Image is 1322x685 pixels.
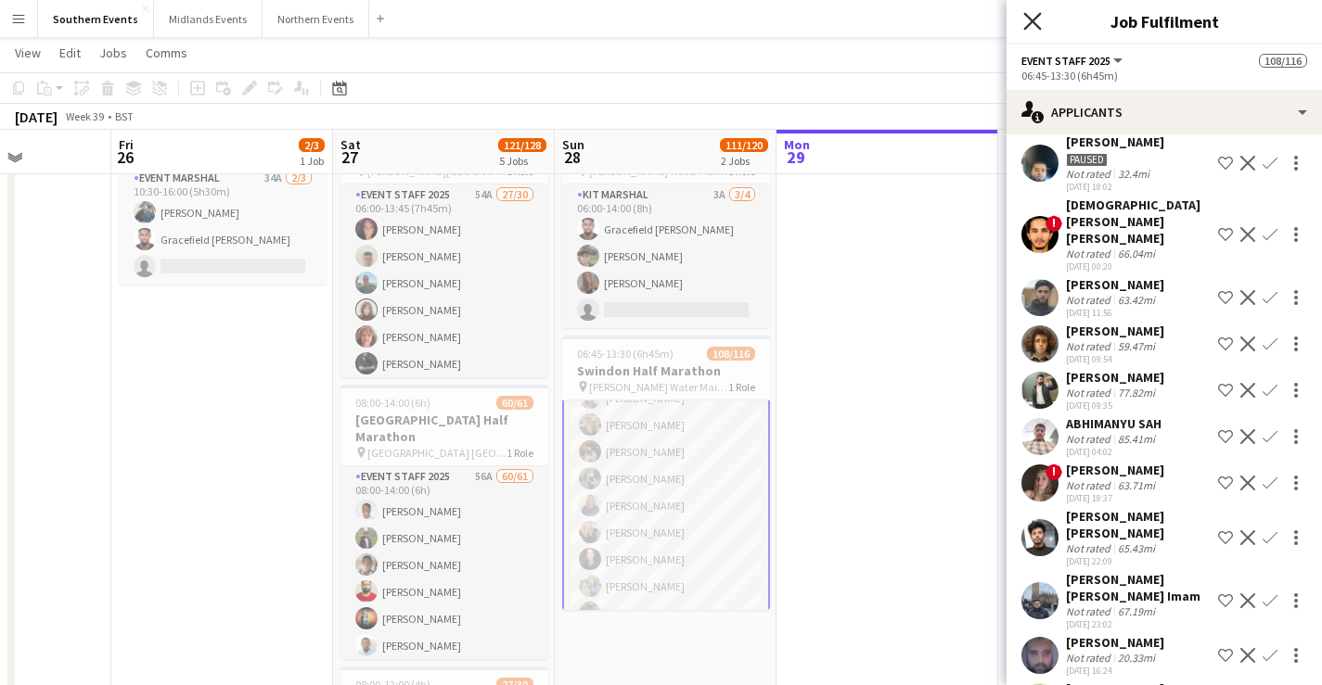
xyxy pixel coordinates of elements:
div: 5 Jobs [499,154,545,168]
span: 121/128 [498,138,546,152]
span: 2/3 [299,138,325,152]
div: 32.4mi [1114,167,1153,181]
div: [DATE] 09:54 [1066,353,1164,365]
div: 85.41mi [1114,432,1159,446]
span: 29 [781,146,810,168]
div: [PERSON_NAME] [1066,323,1164,339]
span: 60/61 [496,396,533,410]
app-card-role: Event Marshal34A2/310:30-16:00 (5h30m)[PERSON_NAME]Gracefield [PERSON_NAME] [119,168,327,285]
span: 26 [116,146,134,168]
span: 30 [1003,146,1027,168]
button: Event Staff 2025 [1021,54,1125,68]
app-job-card: 06:00-14:00 (8h)3/4RT Kit Assistant - Swindon Half Marathon [PERSON_NAME] Water Main Car Park1 Ro... [562,103,770,328]
app-job-card: 06:00-13:45 (7h45m)27/30[PERSON_NAME] Triathlon + Run [PERSON_NAME][GEOGRAPHIC_DATA], [GEOGRAPHIC... [340,103,548,377]
span: ! [1046,463,1062,480]
div: 67.19mi [1114,604,1159,618]
div: Not rated [1066,386,1114,400]
span: [GEOGRAPHIC_DATA] [GEOGRAPHIC_DATA] [367,446,507,460]
span: [PERSON_NAME] Water Main Car Park [589,380,728,394]
span: Edit [59,44,81,61]
div: [DATE] 00:20 [1066,260,1211,273]
span: 108/116 [707,347,755,361]
span: Event Staff 2025 [1021,54,1110,68]
div: [DEMOGRAPHIC_DATA][PERSON_NAME] [PERSON_NAME] [1066,197,1211,247]
button: Northern Events [263,1,369,37]
div: Not rated [1066,247,1114,260]
span: Fri [119,136,134,153]
div: 2 Jobs [721,154,767,168]
div: Not rated [1066,432,1114,446]
span: 1 Role [728,380,755,394]
span: View [15,44,41,61]
div: [DATE] 11:56 [1066,307,1164,319]
span: 111/120 [720,138,768,152]
div: [PERSON_NAME] [PERSON_NAME] Imam [1066,571,1211,604]
div: 63.71mi [1114,478,1159,492]
div: [DATE] 04:02 [1066,446,1162,458]
a: View [7,41,48,65]
div: Not rated [1066,541,1114,555]
div: [PERSON_NAME] [1066,133,1164,150]
div: Applicants [1007,90,1322,134]
h3: Swindon Half Marathon [562,362,770,379]
span: 08:00-14:00 (6h) [355,396,430,410]
div: [DATE] 09:35 [1066,400,1164,412]
div: [DATE] 22:09 [1066,555,1211,567]
div: Not rated [1066,604,1114,618]
app-job-card: 06:45-13:30 (6h45m)108/116Swindon Half Marathon [PERSON_NAME] Water Main Car Park1 Role[PERSON_NA... [562,336,770,610]
span: Tue [1006,136,1027,153]
button: Midlands Events [154,1,263,37]
span: 1 Role [507,446,533,460]
div: [DATE] 18:02 [1066,181,1164,193]
span: Sat [340,136,361,153]
span: 108/116 [1259,54,1307,68]
app-job-card: 10:30-16:00 (5h30m)2/3[PERSON_NAME] set up1 RoleEvent Marshal34A2/310:30-16:00 (5h30m)[PERSON_NAM... [119,103,327,285]
div: [DATE] 23:02 [1066,618,1211,630]
div: 20.33mi [1114,651,1159,665]
div: [DATE] 16:24 [1066,665,1164,677]
app-job-card: 08:00-14:00 (6h)60/61[GEOGRAPHIC_DATA] Half Marathon [GEOGRAPHIC_DATA] [GEOGRAPHIC_DATA]1 RoleEve... [340,385,548,659]
div: [PERSON_NAME] [1066,634,1164,651]
h3: Job Fulfilment [1007,9,1322,33]
div: 77.82mi [1114,386,1159,400]
span: 28 [559,146,584,168]
div: Paused [1066,153,1108,167]
a: Comms [138,41,195,65]
span: ! [1046,215,1062,232]
span: 06:45-13:30 (6h45m) [577,347,674,361]
div: Not rated [1066,651,1114,665]
div: [PERSON_NAME] [1066,369,1164,386]
h3: [GEOGRAPHIC_DATA] Half Marathon [340,412,548,445]
div: ABHIMANYU SAH [1066,415,1162,432]
div: 66.04mi [1114,247,1159,260]
div: 59.47mi [1114,339,1159,353]
div: [PERSON_NAME] [1066,276,1164,293]
div: BST [115,109,134,123]
div: Not rated [1066,339,1114,353]
div: Not rated [1066,293,1114,307]
span: Comms [146,44,187,61]
div: 65.43mi [1114,541,1159,555]
div: 06:45-13:30 (6h45m) [1021,69,1307,82]
a: Jobs [92,41,135,65]
span: Sun [562,136,584,153]
div: [PERSON_NAME] [PERSON_NAME] [1066,508,1211,541]
span: 27 [338,146,361,168]
div: [PERSON_NAME] [1066,462,1164,478]
span: Mon [784,136,810,153]
button: Southern Events [38,1,154,37]
a: Edit [52,41,88,65]
div: 63.42mi [1114,293,1159,307]
span: Jobs [99,44,127,61]
div: Not rated [1066,167,1114,181]
div: Not rated [1066,478,1114,492]
span: Week 39 [61,109,108,123]
app-card-role: Kit Marshal3A3/406:00-14:00 (8h)Gracefield [PERSON_NAME][PERSON_NAME][PERSON_NAME] [562,184,770,328]
div: [DATE] [15,108,58,126]
div: 1 Job [300,154,324,168]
